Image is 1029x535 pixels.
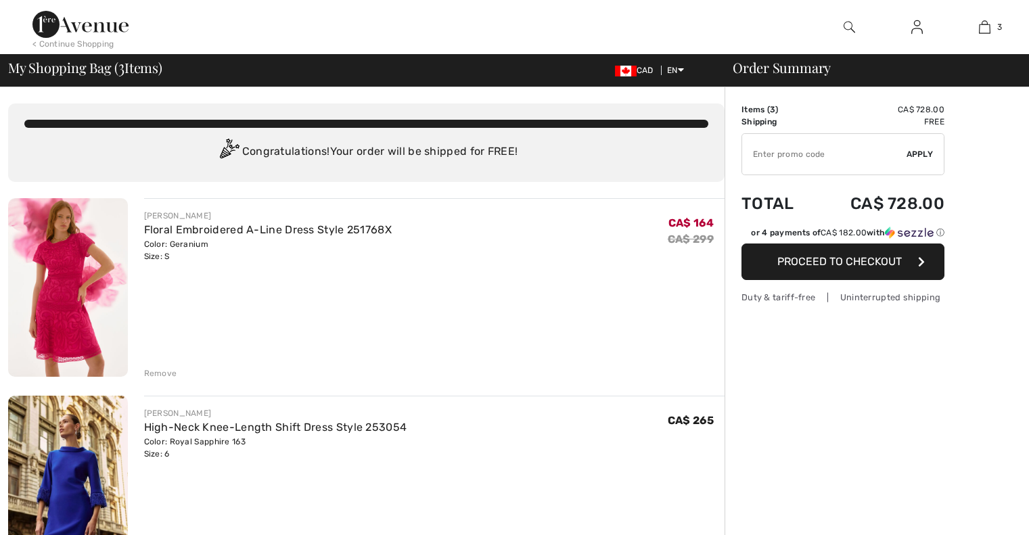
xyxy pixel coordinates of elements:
[24,139,708,166] div: Congratulations! Your order will be shipped for FREE!
[215,139,242,166] img: Congratulation2.svg
[885,227,934,239] img: Sezzle
[144,421,407,434] a: High-Neck Knee-Length Shift Dress Style 253054
[118,57,124,75] span: 3
[667,66,684,75] span: EN
[8,61,162,74] span: My Shopping Bag ( Items)
[751,227,944,239] div: or 4 payments of with
[8,198,128,377] img: Floral Embroidered A-Line Dress Style 251768X
[741,227,944,243] div: or 4 payments ofCA$ 182.00withSezzle Click to learn more about Sezzle
[615,66,659,75] span: CAD
[144,238,392,262] div: Color: Geranium Size: S
[844,19,855,35] img: search the website
[951,19,1017,35] a: 3
[997,21,1002,33] span: 3
[979,19,990,35] img: My Bag
[144,367,177,379] div: Remove
[777,255,902,268] span: Proceed to Checkout
[144,210,392,222] div: [PERSON_NAME]
[907,148,934,160] span: Apply
[741,103,814,116] td: Items ( )
[668,414,714,427] span: CA$ 265
[814,116,944,128] td: Free
[668,233,714,246] s: CA$ 299
[741,181,814,227] td: Total
[615,66,637,76] img: Canadian Dollar
[668,216,714,229] span: CA$ 164
[770,105,775,114] span: 3
[144,223,392,236] a: Floral Embroidered A-Line Dress Style 251768X
[741,243,944,280] button: Proceed to Checkout
[32,11,129,38] img: 1ère Avenue
[716,61,1021,74] div: Order Summary
[900,19,934,36] a: Sign In
[814,103,944,116] td: CA$ 728.00
[144,407,407,419] div: [PERSON_NAME]
[911,19,923,35] img: My Info
[32,38,114,50] div: < Continue Shopping
[814,181,944,227] td: CA$ 728.00
[144,436,407,460] div: Color: Royal Sapphire 163 Size: 6
[741,116,814,128] td: Shipping
[742,134,907,175] input: Promo code
[741,291,944,304] div: Duty & tariff-free | Uninterrupted shipping
[821,228,867,237] span: CA$ 182.00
